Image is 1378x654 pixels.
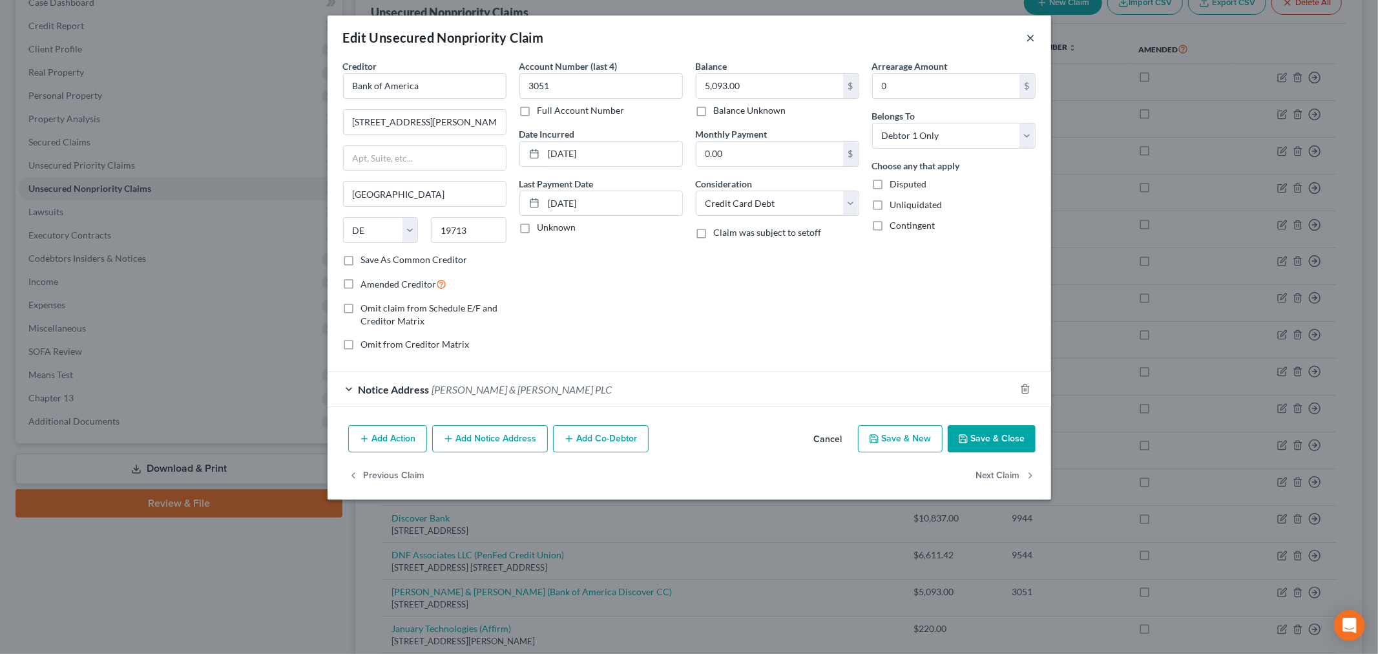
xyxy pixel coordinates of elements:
[538,221,576,234] label: Unknown
[361,253,468,266] label: Save As Common Creditor
[696,59,727,73] label: Balance
[1019,74,1035,98] div: $
[519,177,594,191] label: Last Payment Date
[714,227,822,238] span: Claim was subject to setoff
[519,127,575,141] label: Date Incurred
[872,59,948,73] label: Arrearage Amount
[361,339,470,350] span: Omit from Creditor Matrix
[519,59,618,73] label: Account Number (last 4)
[858,425,943,452] button: Save & New
[1334,610,1365,641] div: Open Intercom Messenger
[696,177,753,191] label: Consideration
[553,425,649,452] button: Add Co-Debtor
[432,425,548,452] button: Add Notice Address
[804,427,853,452] button: Cancel
[890,220,935,231] span: Contingent
[348,463,425,490] button: Previous Claim
[948,425,1036,452] button: Save & Close
[873,74,1019,98] input: 0.00
[843,74,859,98] div: $
[976,463,1036,490] button: Next Claim
[544,191,682,216] input: MM/DD/YYYY
[843,142,859,166] div: $
[361,279,437,290] span: Amended Creditor
[348,425,427,452] button: Add Action
[431,217,506,243] input: Enter zip...
[714,104,786,117] label: Balance Unknown
[344,146,506,171] input: Apt, Suite, etc...
[696,74,843,98] input: 0.00
[519,73,683,99] input: XXXX
[538,104,625,117] label: Full Account Number
[872,111,915,121] span: Belongs To
[890,178,927,189] span: Disputed
[343,61,377,72] span: Creditor
[432,383,612,396] span: [PERSON_NAME] & [PERSON_NAME] PLC
[344,110,506,134] input: Enter address...
[890,199,943,210] span: Unliquidated
[359,383,430,396] span: Notice Address
[361,302,498,326] span: Omit claim from Schedule E/F and Creditor Matrix
[343,28,544,47] div: Edit Unsecured Nonpriority Claim
[696,127,767,141] label: Monthly Payment
[872,159,960,173] label: Choose any that apply
[696,142,843,166] input: 0.00
[1027,30,1036,45] button: ×
[344,182,506,206] input: Enter city...
[343,73,506,99] input: Search creditor by name...
[544,142,682,166] input: MM/DD/YYYY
